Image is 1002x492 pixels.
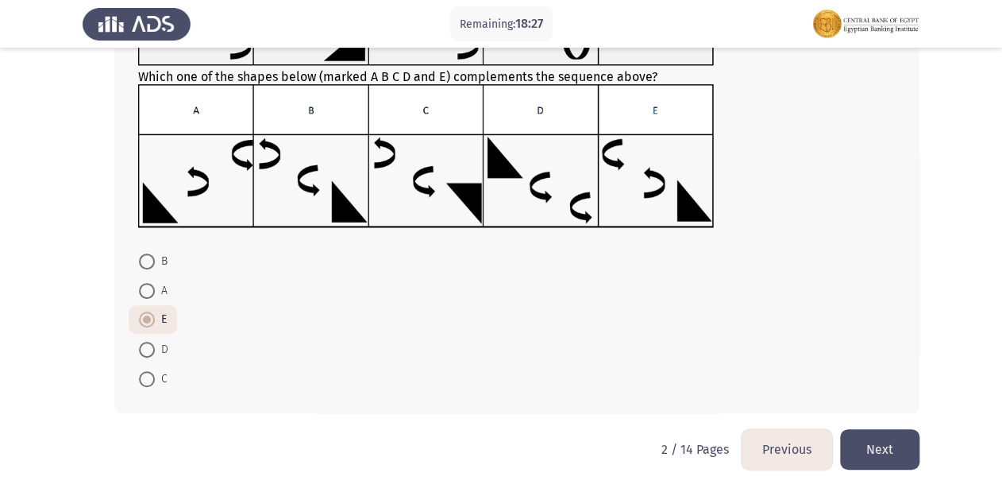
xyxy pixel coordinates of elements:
span: E [155,310,167,329]
span: C [155,370,168,389]
img: UkFYMDA3NUIucG5nMTYyMjAzMjM1ODExOQ==.png [138,84,714,228]
img: Assessment logo of FOCUS Assessment 3 Modules EN [811,2,919,46]
span: 18:27 [515,16,543,31]
button: load previous page [742,429,832,470]
span: B [155,252,168,271]
img: Assess Talent Management logo [83,2,191,46]
button: load next page [840,429,919,470]
span: D [155,340,168,359]
p: Remaining: [460,14,543,34]
p: 2 / 14 Pages [661,442,729,457]
span: A [155,281,168,300]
